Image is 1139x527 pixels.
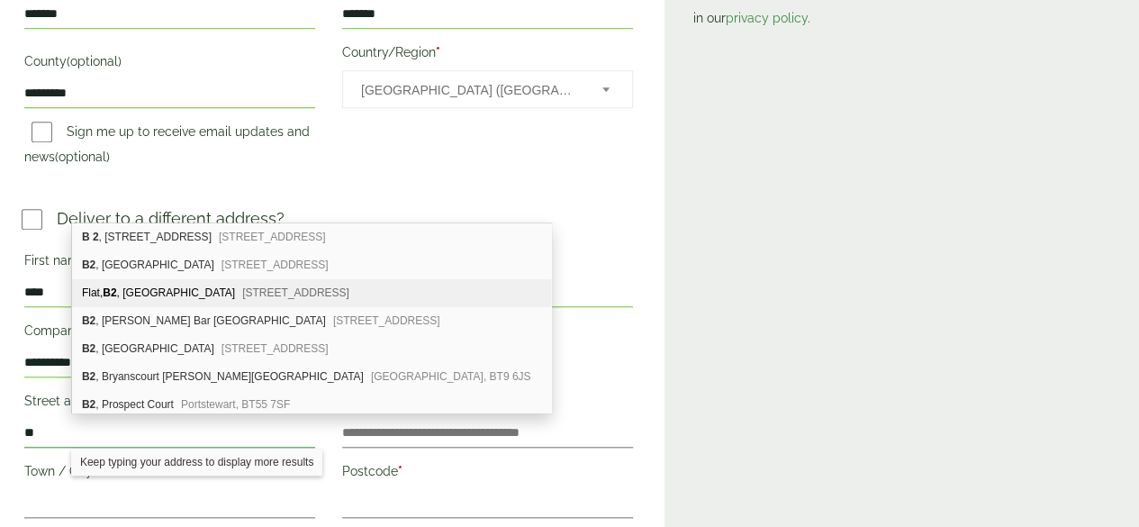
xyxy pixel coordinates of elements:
a: privacy policy [726,11,808,25]
div: Flat, B2, Kenilworth Court Hagley Road [72,279,552,307]
span: (optional) [55,150,110,164]
span: [STREET_ADDRESS] [333,314,440,327]
abbr: required [436,45,440,59]
b: B2 [82,398,95,411]
b: B2 [82,370,95,383]
label: Company name [24,318,315,349]
div: B 2, 93-95, Lordship Lane [72,223,552,251]
abbr: required [398,464,402,478]
label: Postcode [342,459,633,489]
span: Country/Region [342,70,633,108]
label: Country/Region [342,40,633,70]
label: County [24,49,315,79]
label: Sign me up to receive email updates and news [24,124,310,169]
div: B2, Harwood Bar Caravan Park Mill Lane [72,307,552,335]
label: Street address [24,388,315,419]
span: [STREET_ADDRESS] [221,342,329,355]
span: [STREET_ADDRESS] [219,231,326,243]
span: [STREET_ADDRESS] [242,286,349,299]
p: Deliver to a different address? [57,206,285,231]
input: Sign me up to receive email updates and news(optional) [32,122,52,142]
span: (optional) [67,54,122,68]
b: B2 [82,342,95,355]
div: B2, Marine Gate Marine Drive [72,335,552,363]
label: Town / City [24,459,315,489]
span: Portstewart, BT55 7SF [181,398,290,411]
abbr: required [93,464,97,478]
div: B2, Wakefield Court Hayfield Road [72,251,552,279]
div: B2, Prospect Court [72,391,552,418]
label: First name [24,248,315,278]
b: B2 [82,314,95,327]
div: Keep typing your address to display more results [71,449,322,476]
b: B2 [103,286,116,299]
b: B 2 [82,231,99,243]
span: United Kingdom (UK) [361,71,578,109]
span: [STREET_ADDRESS] [221,259,329,271]
span: [GEOGRAPHIC_DATA], BT9 6JS [371,370,531,383]
b: B2 [82,259,95,271]
div: B2, Bryanscourt Osborne Park [72,363,552,391]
